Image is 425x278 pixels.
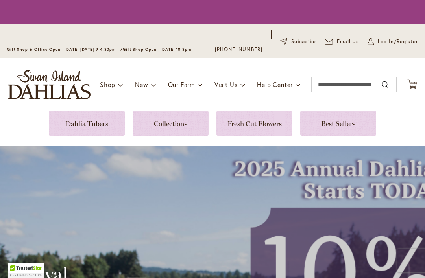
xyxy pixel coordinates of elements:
a: store logo [8,70,91,99]
span: Gift Shop Open - [DATE] 10-3pm [123,47,191,52]
a: Subscribe [280,38,316,46]
span: New [135,80,148,88]
span: Visit Us [214,80,237,88]
a: [PHONE_NUMBER] [215,46,262,53]
a: Email Us [325,38,359,46]
span: Help Center [257,80,293,88]
span: Email Us [337,38,359,46]
span: Shop [100,80,115,88]
span: Log In/Register [378,38,418,46]
a: Log In/Register [368,38,418,46]
span: Our Farm [168,80,195,88]
button: Search [382,79,389,91]
span: Gift Shop & Office Open - [DATE]-[DATE] 9-4:30pm / [7,47,123,52]
span: Subscribe [291,38,316,46]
